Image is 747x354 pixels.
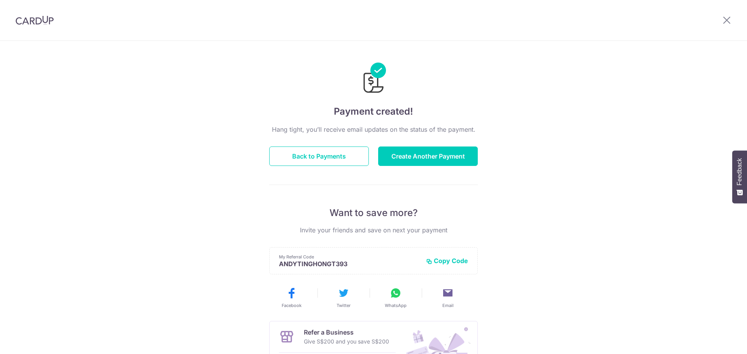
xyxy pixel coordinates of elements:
p: Want to save more? [269,207,478,219]
button: Copy Code [426,257,468,265]
img: CardUp [16,16,54,25]
p: My Referral Code [279,254,420,260]
button: Feedback - Show survey [732,150,747,203]
img: Payments [361,63,386,95]
button: Twitter [321,287,366,309]
p: Refer a Business [304,328,389,337]
button: Facebook [268,287,314,309]
span: Email [442,302,454,309]
h4: Payment created! [269,105,478,119]
button: Email [425,287,471,309]
span: WhatsApp [385,302,407,309]
span: Twitter [337,302,351,309]
button: Back to Payments [269,146,369,166]
p: Invite your friends and save on next your payment [269,225,478,235]
span: Feedback [736,158,743,185]
button: WhatsApp [373,287,419,309]
p: Give S$200 and you save S$200 [304,337,389,346]
p: Hang tight, you’ll receive email updates on the status of the payment. [269,125,478,134]
p: ANDYTINGHONGT393 [279,260,420,268]
span: Facebook [282,302,302,309]
button: Create Another Payment [378,146,478,166]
